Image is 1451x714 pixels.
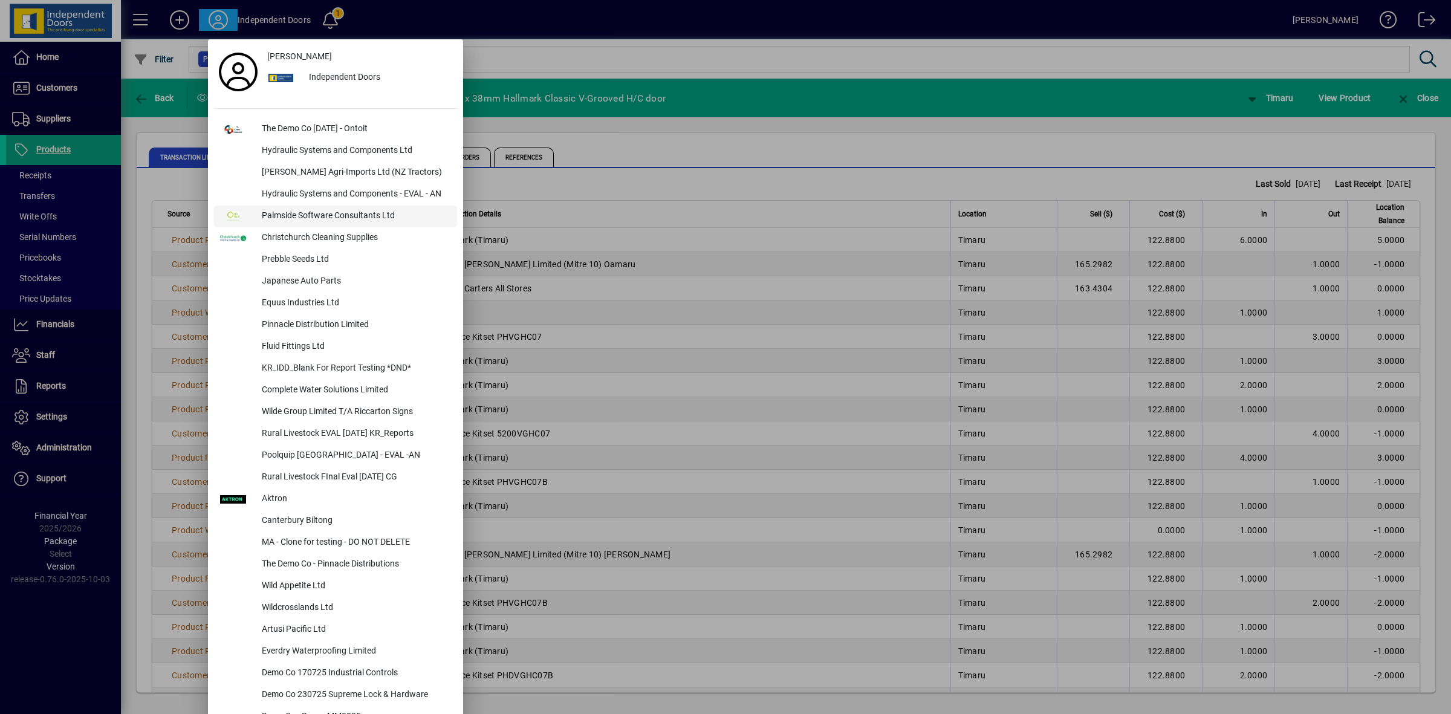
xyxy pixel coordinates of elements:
button: Demo Co 170725 Industrial Controls [214,663,457,684]
button: Hydraulic Systems and Components Ltd [214,140,457,162]
div: Demo Co 170725 Industrial Controls [252,663,457,684]
button: MA - Clone for testing - DO NOT DELETE [214,532,457,554]
button: Prebble Seeds Ltd [214,249,457,271]
div: MA - Clone for testing - DO NOT DELETE [252,532,457,554]
button: KR_IDD_Blank For Report Testing *DND* [214,358,457,380]
button: Complete Water Solutions Limited [214,380,457,401]
div: Rural Livestock EVAL [DATE] KR_Reports [252,423,457,445]
button: Independent Doors [262,67,457,89]
div: [PERSON_NAME] Agri-Imports Ltd (NZ Tractors) [252,162,457,184]
button: Fluid Fittings Ltd [214,336,457,358]
div: Hydraulic Systems and Components Ltd [252,140,457,162]
div: Poolquip [GEOGRAPHIC_DATA] - EVAL -AN [252,445,457,467]
button: Christchurch Cleaning Supplies [214,227,457,249]
button: Canterbury Biltong [214,510,457,532]
div: Fluid Fittings Ltd [252,336,457,358]
div: Complete Water Solutions Limited [252,380,457,401]
button: Wilde Group Limited T/A Riccarton Signs [214,401,457,423]
div: Wildcrosslands Ltd [252,597,457,619]
div: Pinnacle Distribution Limited [252,314,457,336]
div: The Demo Co - Pinnacle Distributions [252,554,457,576]
a: Profile [214,61,262,83]
div: Wilde Group Limited T/A Riccarton Signs [252,401,457,423]
div: Christchurch Cleaning Supplies [252,227,457,249]
button: Equus Industries Ltd [214,293,457,314]
div: Prebble Seeds Ltd [252,249,457,271]
button: Pinnacle Distribution Limited [214,314,457,336]
div: Artusi Pacific Ltd [252,619,457,641]
button: [PERSON_NAME] Agri-Imports Ltd (NZ Tractors) [214,162,457,184]
div: Canterbury Biltong [252,510,457,532]
a: [PERSON_NAME] [262,45,457,67]
button: Aktron [214,488,457,510]
button: Poolquip [GEOGRAPHIC_DATA] - EVAL -AN [214,445,457,467]
button: Demo Co 230725 Supreme Lock & Hardware [214,684,457,706]
div: Rural Livestock FInal Eval [DATE] CG [252,467,457,488]
span: [PERSON_NAME] [267,50,332,63]
button: Artusi Pacific Ltd [214,619,457,641]
button: Wildcrosslands Ltd [214,597,457,619]
button: Palmside Software Consultants Ltd [214,206,457,227]
button: Rural Livestock EVAL [DATE] KR_Reports [214,423,457,445]
button: The Demo Co [DATE] - Ontoit [214,118,457,140]
div: Independent Doors [299,67,457,89]
div: Palmside Software Consultants Ltd [252,206,457,227]
div: Japanese Auto Parts [252,271,457,293]
button: The Demo Co - Pinnacle Distributions [214,554,457,576]
div: Wild Appetite Ltd [252,576,457,597]
button: Rural Livestock FInal Eval [DATE] CG [214,467,457,488]
button: Wild Appetite Ltd [214,576,457,597]
button: Hydraulic Systems and Components - EVAL - AN [214,184,457,206]
div: KR_IDD_Blank For Report Testing *DND* [252,358,457,380]
div: Everdry Waterproofing Limited [252,641,457,663]
div: Demo Co 230725 Supreme Lock & Hardware [252,684,457,706]
div: Hydraulic Systems and Components - EVAL - AN [252,184,457,206]
div: The Demo Co [DATE] - Ontoit [252,118,457,140]
button: Everdry Waterproofing Limited [214,641,457,663]
div: Equus Industries Ltd [252,293,457,314]
div: Aktron [252,488,457,510]
button: Japanese Auto Parts [214,271,457,293]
